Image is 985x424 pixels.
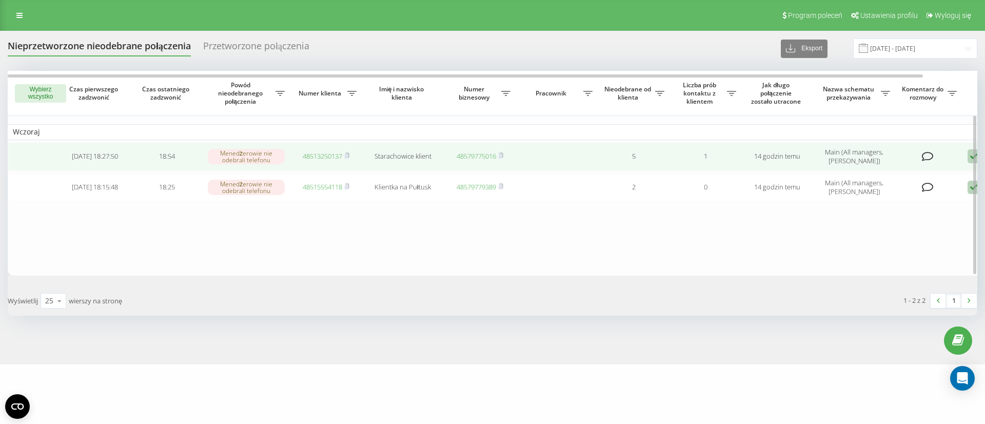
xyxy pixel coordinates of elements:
span: Numer biznesowy [449,85,501,101]
span: Jak długo połączenie zostało utracone [750,81,805,105]
div: Nieprzetworzone nieodebrane połączenia [8,41,191,56]
td: 18:54 [131,142,203,171]
span: Nazwa schematu przekazywania [818,85,881,101]
td: Main (All managers, [PERSON_NAME]) [813,173,895,202]
span: Nieodebrane od klienta [603,85,655,101]
a: 1 [946,294,961,308]
td: 2 [598,173,669,202]
td: 14 godzin temu [741,142,813,171]
td: Starachowice klient [362,142,444,171]
span: Pracownik [521,89,583,98]
button: Open CMP widget [5,394,30,419]
div: Menedżerowie nie odebrali telefonu [208,180,285,195]
td: [DATE] 18:15:48 [59,173,131,202]
span: wierszy na stronę [69,296,122,305]
span: Wyloguj się [935,11,971,20]
button: Eksport [781,40,828,58]
td: Klientka na Pułtusk [362,173,444,202]
span: Numer klienta [295,89,347,98]
div: Przetworzone połączenia [203,41,309,56]
td: 5 [598,142,669,171]
div: 1 - 2 z 2 [903,295,925,305]
span: Czas pierwszego zadzwonić [67,85,123,101]
td: 0 [669,173,741,202]
a: 48579775016 [457,151,496,161]
td: 14 godzin temu [741,173,813,202]
span: Program poleceń [788,11,842,20]
span: Czas ostatniego zadzwonić [139,85,194,101]
span: Imię i nazwisko klienta [370,85,435,101]
span: Ustawienia profilu [860,11,918,20]
td: [DATE] 18:27:50 [59,142,131,171]
td: 18:25 [131,173,203,202]
button: Wybierz wszystko [15,84,66,103]
a: 48513250137 [303,151,342,161]
span: Powód nieodebranego połączenia [208,81,275,105]
div: Menedżerowie nie odebrali telefonu [208,149,285,164]
a: 48515554118 [303,182,342,191]
div: 25 [45,296,53,306]
span: Komentarz do rozmowy [900,85,948,101]
div: Open Intercom Messenger [950,366,975,391]
td: 1 [669,142,741,171]
td: Main (All managers, [PERSON_NAME]) [813,142,895,171]
a: 48579779389 [457,182,496,191]
span: Liczba prób kontaktu z klientem [675,81,727,105]
span: Wyświetlij [8,296,38,305]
